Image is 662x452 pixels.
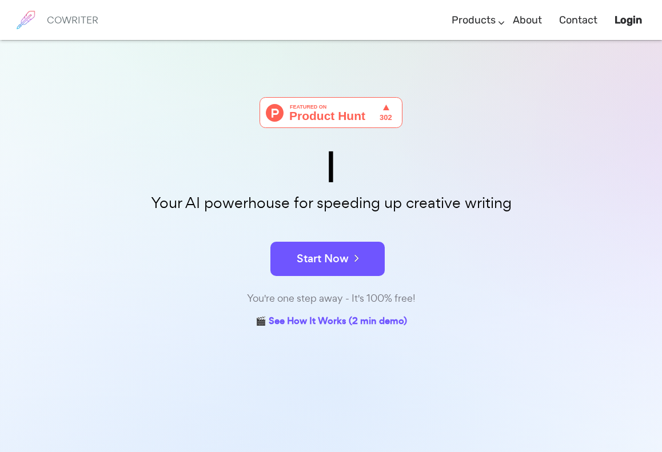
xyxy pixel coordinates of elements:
[615,14,642,26] b: Login
[256,313,407,331] a: 🎬 See How It Works (2 min demo)
[260,97,402,128] img: Cowriter - Your AI buddy for speeding up creative writing | Product Hunt
[11,6,40,34] img: brand logo
[452,3,496,37] a: Products
[615,3,642,37] a: Login
[270,242,385,276] button: Start Now
[45,290,617,307] div: You're one step away - It's 100% free!
[559,3,597,37] a: Contact
[45,191,617,215] p: Your AI powerhouse for speeding up creative writing
[47,15,98,25] h6: COWRITER
[513,3,542,37] a: About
